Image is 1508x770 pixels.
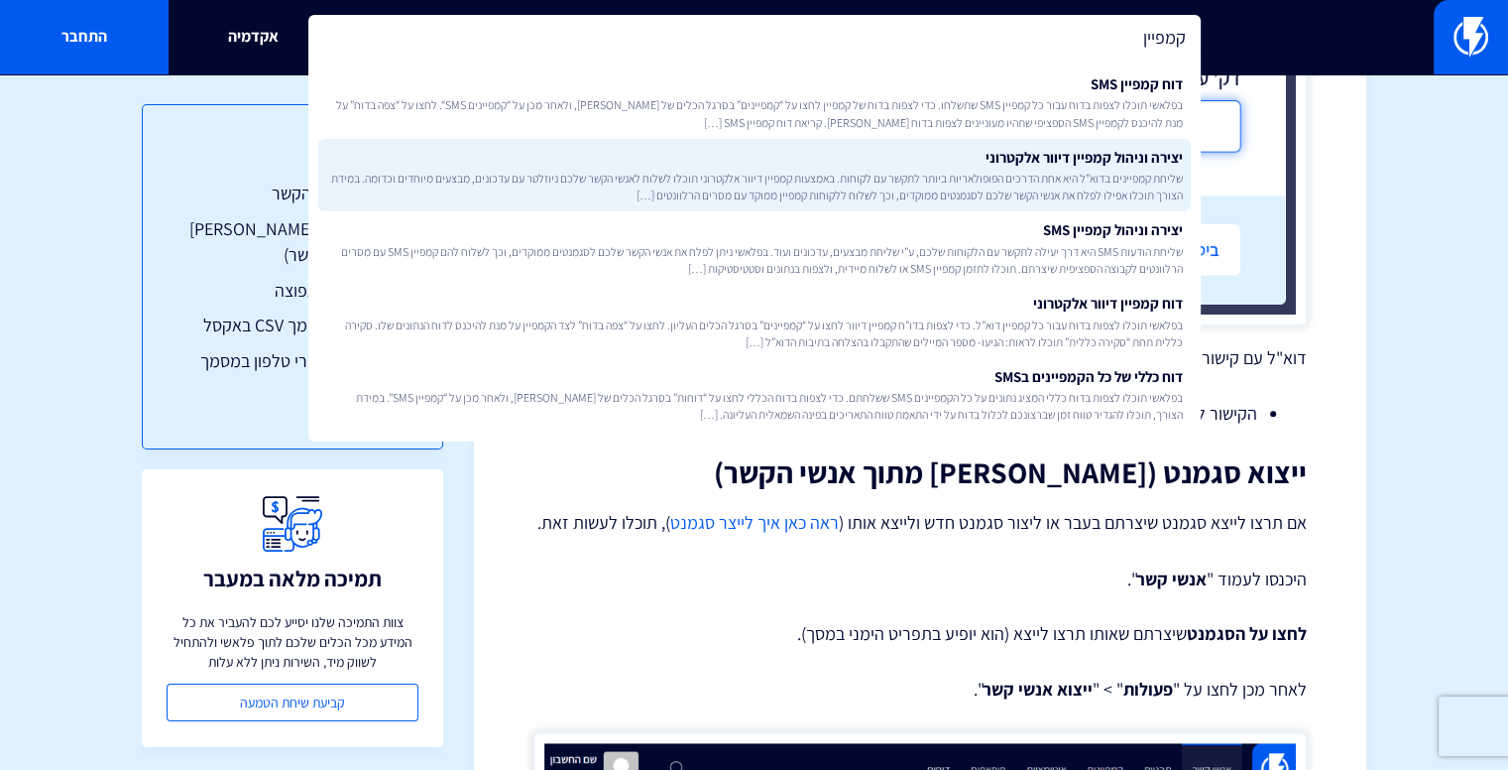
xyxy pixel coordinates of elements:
input: חיפוש מהיר... [308,15,1201,61]
a: איך לפתוח מסמך CSV באקסל [182,313,403,338]
p: אם תרצו לייצא סגמנט שיצרתם בעבר או ליצור סגמנט חדש ולייצא אותו ( ), תוכלו לעשות זאת. [533,509,1307,537]
h3: תמיכה מלאה במעבר [203,567,382,590]
a: איך לתקן מספרי טלפון במסמך אקסל [182,348,403,399]
a: ראה כאן איך לייצר סגמנט [670,511,839,534]
strong: אנשי קשר [1136,568,1207,590]
a: ייצוא סגמנט ([PERSON_NAME] מתוך אנשי הקשר) [182,216,403,267]
strong: פעולות [1123,678,1173,701]
span: בפלאשי תוכלו לצפות בדוח כללי המציג נתונים על כל הקמפיינים SMS ששלחתם. כדי לצפות בדוח הכללי לחצו ע... [326,389,1183,423]
span: בפלאשי תוכלו לצפות בדוח עבור כל קמפיין SMS שתשלחו. כדי לצפות בדוח של קמפיין לחצו על “קמפיינים” בס... [326,96,1183,130]
span: שליחת הודעות SMS היא דרך יעילה לתקשר עם הלקוחות שלכם, ע”י שליחת מבצעים, עדכונים ועוד. בפלאשי ניתן... [326,243,1183,277]
span: בפלאשי תוכלו לצפות בדוח עבור כל קמפיין דוא”ל. כדי לצפות בדו”ח קמפיין דיוור לחצו על “קמפיינים” בסר... [326,317,1183,350]
a: דוח קמפיין SMSבפלאשי תוכלו לצפות בדוח עבור כל קמפיין SMS שתשלחו. כדי לצפות בדוח של קמפיין לחצו על... [318,65,1191,139]
a: קביעת שיחת הטמעה [167,684,418,721]
a: דוח כללי של כל הקמפיינים בSMSבפלאשי תוכלו לצפות בדוח כללי המציג נתונים על כל הקמפיינים SMS ששלחתם... [318,358,1191,432]
a: ייצוא רשימת תפוצה [182,278,403,304]
a: יצירה וניהול קמפיין SMSשליחת הודעות SMS היא דרך יעילה לתקשר עם הלקוחות שלכם, ע”י שליחת מבצעים, עד... [318,211,1191,285]
a: דוח קמפיין דיוור אלקטרוניבפלאשי תוכלו לצפות בדוח עבור כל קמפיין דוא”ל. כדי לצפות בדו”ח קמפיין דיו... [318,285,1191,358]
strong: לחצו על הסגמנט [1187,622,1307,645]
strong: ייצוא אנשי קשר [983,678,1093,701]
a: יצירה וניהול קמפיין דיוור אלקטרונישליחת קמפיינים בדוא”ל היא אחת הדרכים הפופולאריות ביותר לתקשר עם... [318,139,1191,212]
a: ייצוא כל אנשי הקשר [182,181,403,206]
h2: ייצוא סגמנט ([PERSON_NAME] מתוך אנשי הקשר) [533,456,1307,489]
span: שליחת קמפיינים בדוא”ל היא אחת הדרכים הפופולאריות ביותר לתקשר עם לקוחות. באמצעות קמפיין דיוור אלקט... [326,170,1183,203]
h3: תוכן [182,145,403,171]
p: צוות התמיכה שלנו יסייע לכם להעביר את כל המידע מכל הכלים שלכם לתוך פלאשי ולהתחיל לשווק מיד, השירות... [167,612,418,672]
p: היכנסו לעמוד " ". [533,567,1307,592]
p: לאחר מכן לחצו על " " > " ". [533,677,1307,703]
p: שיצרתם שאותו תרצו לייצא (הוא יופיע בתפריט הימני במסך). [533,621,1307,647]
